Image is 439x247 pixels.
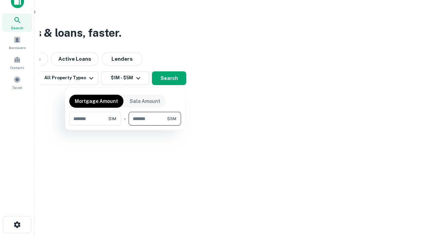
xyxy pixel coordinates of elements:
[108,116,116,122] span: $1M
[405,170,439,203] iframe: Chat Widget
[124,112,126,126] div: -
[167,116,176,122] span: $5M
[130,97,160,105] p: Sale Amount
[75,97,118,105] p: Mortgage Amount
